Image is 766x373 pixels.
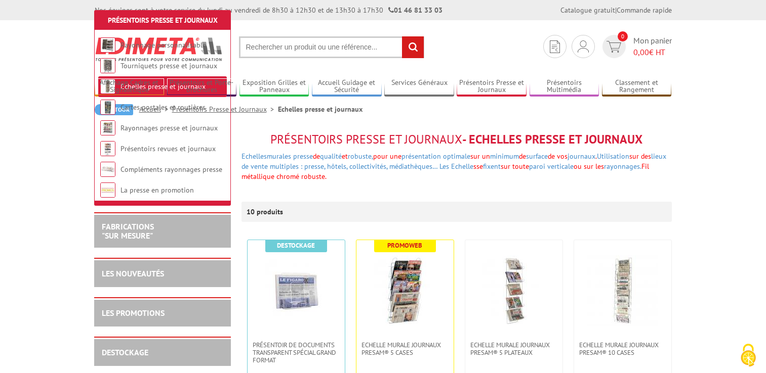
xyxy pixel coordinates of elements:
[247,202,285,222] p: 10 produits
[529,162,574,171] a: paroi verticale
[241,152,666,171] span: de et pour une sur un de de vos . sur des
[633,47,649,57] span: 0,00
[568,152,595,161] a: journaux
[465,341,562,356] a: Echelle murale journaux Presam® 5 plateaux
[560,6,615,15] a: Catalogue gratuit
[120,165,222,174] a: Compléments rayonnages presse
[102,308,165,318] a: LES PROMOTIONS
[633,46,672,58] span: € HT
[120,61,217,70] a: Tourniquets presse et journaux
[388,6,442,15] strong: 01 46 81 33 03
[348,152,373,161] a: robuste,
[473,162,476,171] span: s
[239,78,309,95] a: Exposition Grilles et Panneaux
[443,152,470,161] a: optimale
[439,162,473,171] a: Les Echelle
[597,152,629,161] a: Utilisation
[261,255,332,326] img: PRÉSENTOIR DE DOCUMENTS TRANSPARENT SPÉCIAL GRAND FORMAT
[102,347,148,357] a: DESTOCKAGE
[120,144,216,153] a: Présentoirs revues et journaux
[312,78,382,95] a: Accueil Guidage et Sécurité
[578,40,589,53] img: devis rapide
[95,78,165,95] a: Affichage Cadres et Signalétique
[172,105,278,114] a: Présentoirs Presse et Journaux
[604,162,641,171] a: rayonnages.
[483,162,501,171] a: fixent
[167,78,237,95] a: Présentoirs et Porte-brochures
[120,40,206,50] a: Rayonnage personnalisable
[401,152,441,161] a: présentation
[120,185,194,195] a: La presse en promotion
[618,31,628,41] span: 0
[102,268,164,278] a: LES NOUVEAUTÉS
[120,103,206,112] a: Cartes postales et routières
[478,255,549,326] img: Echelle murale journaux Presam® 5 plateaux
[602,78,672,95] a: Classement et Rangement
[100,37,115,53] img: Rayonnage personnalisable
[320,152,342,161] a: qualité
[293,152,313,161] a: presse
[100,100,115,115] img: Cartes postales et routières
[402,36,424,58] input: rechercher
[731,339,766,373] button: Cookies (fenêtre modale)
[736,343,761,368] img: Cookies (fenêtre modale)
[349,162,387,171] a: collectivités,
[100,120,115,135] img: Rayonnages presse et journaux
[617,6,672,15] a: Commande rapide
[100,141,115,156] img: Présentoirs revues et journaux
[108,16,218,25] a: Présentoirs Presse et Journaux
[248,341,345,364] a: PRÉSENTOIR DE DOCUMENTS TRANSPARENT SPÉCIAL GRAND FORMAT
[530,78,599,95] a: Présentoirs Multimédia
[270,131,462,147] span: Présentoirs Presse et Journaux
[95,5,442,15] div: Nos équipes sont à votre service du lundi au vendredi de 8h30 à 12h30 et de 13h30 à 17h30
[241,152,267,161] a: Echelles
[574,341,671,356] a: Echelle murale journaux Presam® 10 cases
[241,133,672,146] h1: - Echelles presse et journaux
[560,5,672,15] div: |
[241,162,649,181] span: se sur toute ou sur les Fil métallique chromé robuste.
[607,41,621,53] img: devis rapide
[327,162,347,171] a: hôtels,
[100,162,115,177] img: Compléments rayonnages presse
[267,152,291,161] a: murales
[587,255,658,326] img: Echelle murale journaux Presam® 10 cases
[526,152,548,161] a: surface
[361,341,449,356] span: Echelle murale journaux Presam® 5 cases
[600,35,672,58] a: devis rapide 0 Mon panier 0,00€ HT
[384,78,454,95] a: Services Généraux
[470,341,557,356] span: Echelle murale journaux Presam® 5 plateaux
[389,162,437,171] a: médiathèques…
[239,36,424,58] input: Rechercher un produit ou une référence...
[579,341,666,356] span: Echelle murale journaux Presam® 10 cases
[304,162,325,171] a: presse,
[387,241,422,250] b: Promoweb
[100,58,115,73] img: Tourniquets presse et journaux
[100,182,115,198] img: La presse en promotion
[253,341,340,364] span: PRÉSENTOIR DE DOCUMENTS TRANSPARENT SPÉCIAL GRAND FORMAT
[633,35,672,58] span: Mon panier
[457,78,527,95] a: Présentoirs Presse et Journaux
[550,40,560,53] img: devis rapide
[370,255,440,326] img: Echelle murale journaux Presam® 5 cases
[278,104,362,114] li: Echelles presse et journaux
[277,241,315,250] b: Destockage
[490,152,519,161] a: minimum
[120,123,218,132] a: Rayonnages presse et journaux
[241,152,666,171] a: lieux de vente multiples :
[356,341,454,356] a: Echelle murale journaux Presam® 5 cases
[102,221,154,241] a: FABRICATIONS"Sur Mesure"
